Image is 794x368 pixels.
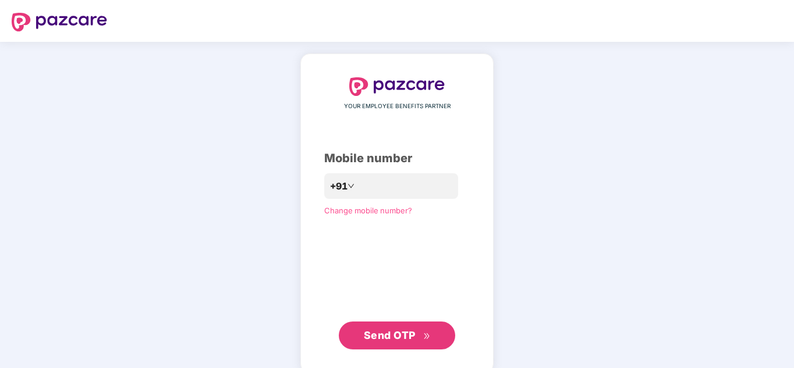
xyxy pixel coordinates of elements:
[12,13,107,31] img: logo
[330,179,348,194] span: +91
[364,329,416,341] span: Send OTP
[324,149,470,167] div: Mobile number
[348,183,355,190] span: down
[349,77,445,96] img: logo
[339,321,455,349] button: Send OTPdouble-right
[344,102,451,111] span: YOUR EMPLOYEE BENEFITS PARTNER
[324,206,412,215] a: Change mobile number?
[423,333,431,340] span: double-right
